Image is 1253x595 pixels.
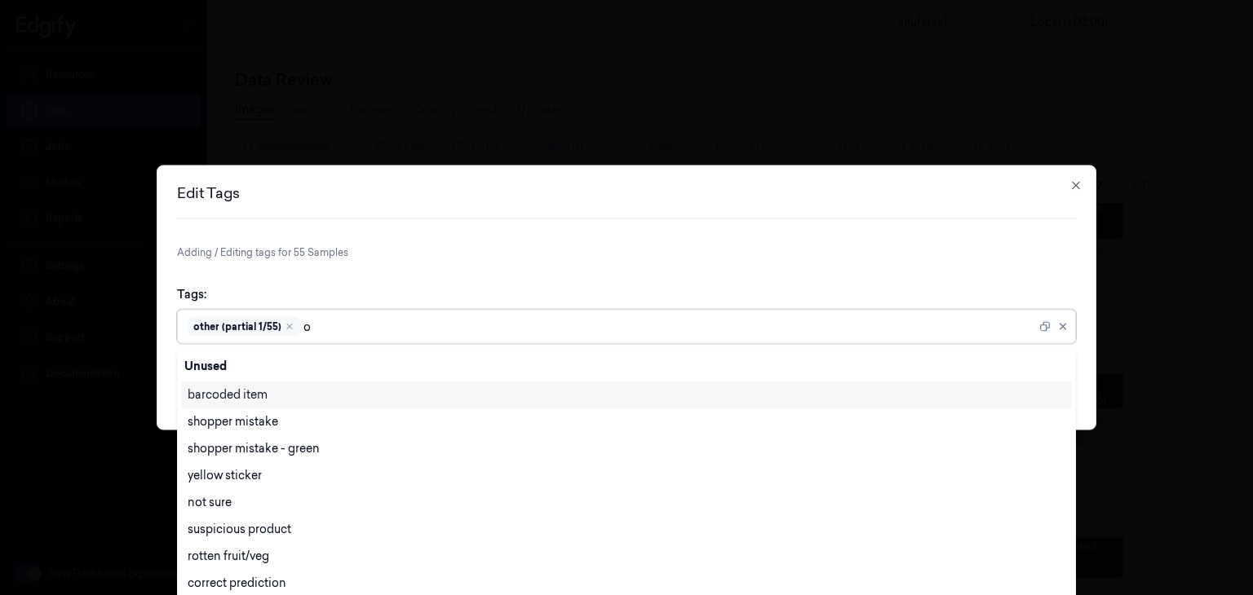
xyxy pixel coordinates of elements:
div: shopper mistake - green [188,440,320,457]
h2: Edit Tags [177,186,1076,201]
div: suspicious product [188,521,291,538]
div: Unused [181,351,1072,381]
p: Adding / Editing tags for 55 Samples [177,245,1076,260]
div: other (partial 1/55) [193,320,281,334]
div: barcoded item [188,386,268,403]
div: not sure [188,494,232,511]
div: Remove ,other (partial 1/55) [285,322,294,332]
label: Tags: [177,286,206,302]
div: yellow sticker [188,467,262,484]
div: rotten fruit/veg [188,548,269,565]
div: shopper mistake [188,413,278,430]
div: correct prediction [188,575,286,592]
